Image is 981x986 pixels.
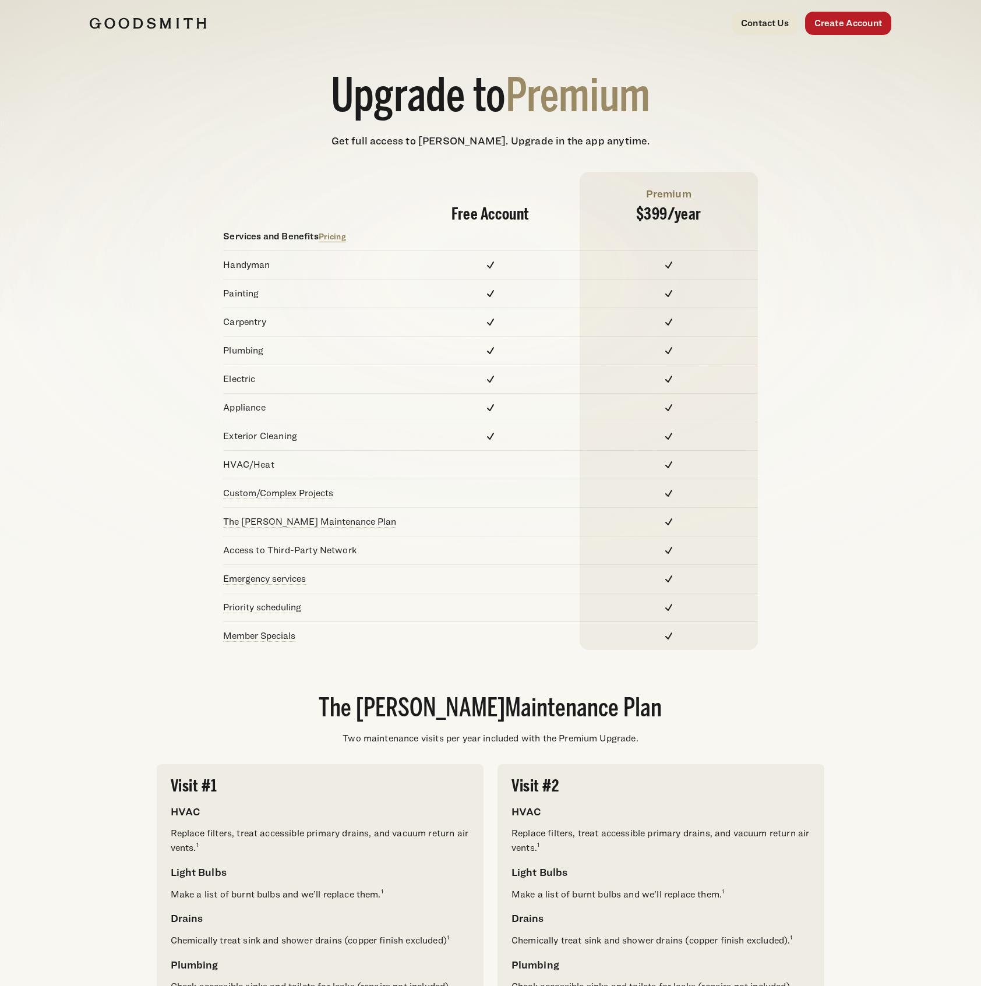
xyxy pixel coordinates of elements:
h3: Visit #2 [511,778,810,794]
img: Check Line [662,258,676,272]
h3: $399/ year [594,206,744,222]
img: Check Line [662,429,676,443]
h4: Light Bulbs [511,864,810,880]
img: Check Line [662,572,676,586]
h4: HVAC [511,804,810,819]
h2: The [PERSON_NAME] Maintenance Plan [157,697,825,722]
p: Handyman [223,258,401,272]
a: The [PERSON_NAME] Maintenance Plan [223,516,396,527]
img: Check Line [662,372,676,386]
img: Check Line [662,486,676,500]
h3: Visit #1 [171,778,470,794]
p: Replace filters, treat accessible primary drains, and vacuum return air vents. [171,826,470,855]
p: HVAC/Heat [223,458,401,472]
img: Check Line [662,600,676,614]
p: Access to Third-Party Network [223,543,401,557]
span: 1 [447,933,449,939]
a: Create Account [805,12,891,35]
img: Check Line [484,429,497,443]
h4: Drains [511,910,810,926]
span: 1 [722,887,724,893]
span: 1 [381,887,383,893]
p: Appliance [223,401,401,415]
img: Check Line [662,315,676,329]
span: 1 [790,933,792,939]
p: Carpentry [223,315,401,329]
img: Check Line [484,401,497,415]
p: Painting [223,287,401,301]
img: Check Line [484,372,497,386]
span: Emergency services [223,573,306,585]
a: Priority scheduling [223,602,301,613]
a: Custom/Complex Projects [223,487,333,499]
h4: Plumbing [511,957,810,973]
p: Replace filters, treat accessible primary drains, and vacuum return air vents. [511,826,810,855]
h4: Plumbing [171,957,470,973]
img: Check Line [484,315,497,329]
span: 1 [537,840,539,846]
div: Two maintenance visits per year included with the Premium Upgrade. [157,731,825,745]
img: Check Line [662,543,676,557]
p: Plumbing [223,344,401,358]
p: Chemically treat sink and shower drains (copper finish excluded). [511,933,810,948]
a: Pricing [319,231,346,241]
img: Check Line [662,401,676,415]
img: Check Line [662,458,676,472]
img: Check Line [484,287,497,301]
p: Make a list of burnt bulbs and we’ll replace them. [511,887,810,902]
p: Exterior Cleaning [223,429,401,443]
img: Check Line [662,344,676,358]
span: Premium [506,77,650,121]
a: Contact Us [732,12,798,35]
p: Chemically treat sink and shower drains (copper finish excluded) [171,933,470,948]
h4: Premium [594,186,744,202]
img: Goodsmith [90,17,206,29]
img: Check Line [662,287,676,301]
h4: HVAC [171,804,470,819]
span: Member Specials [223,630,295,642]
h4: Drains [171,910,470,926]
p: Electric [223,372,401,386]
img: Check Line [484,344,497,358]
h4: Light Bulbs [171,864,470,880]
p: Services and Benefits [223,229,401,243]
span: 1 [196,840,199,846]
p: Make a list of burnt bulbs and we’ll replace them. [171,887,470,902]
img: Check Line [662,515,676,529]
h3: Free Account [415,206,566,222]
img: Check Line [662,629,676,643]
img: Check Line [484,258,497,272]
